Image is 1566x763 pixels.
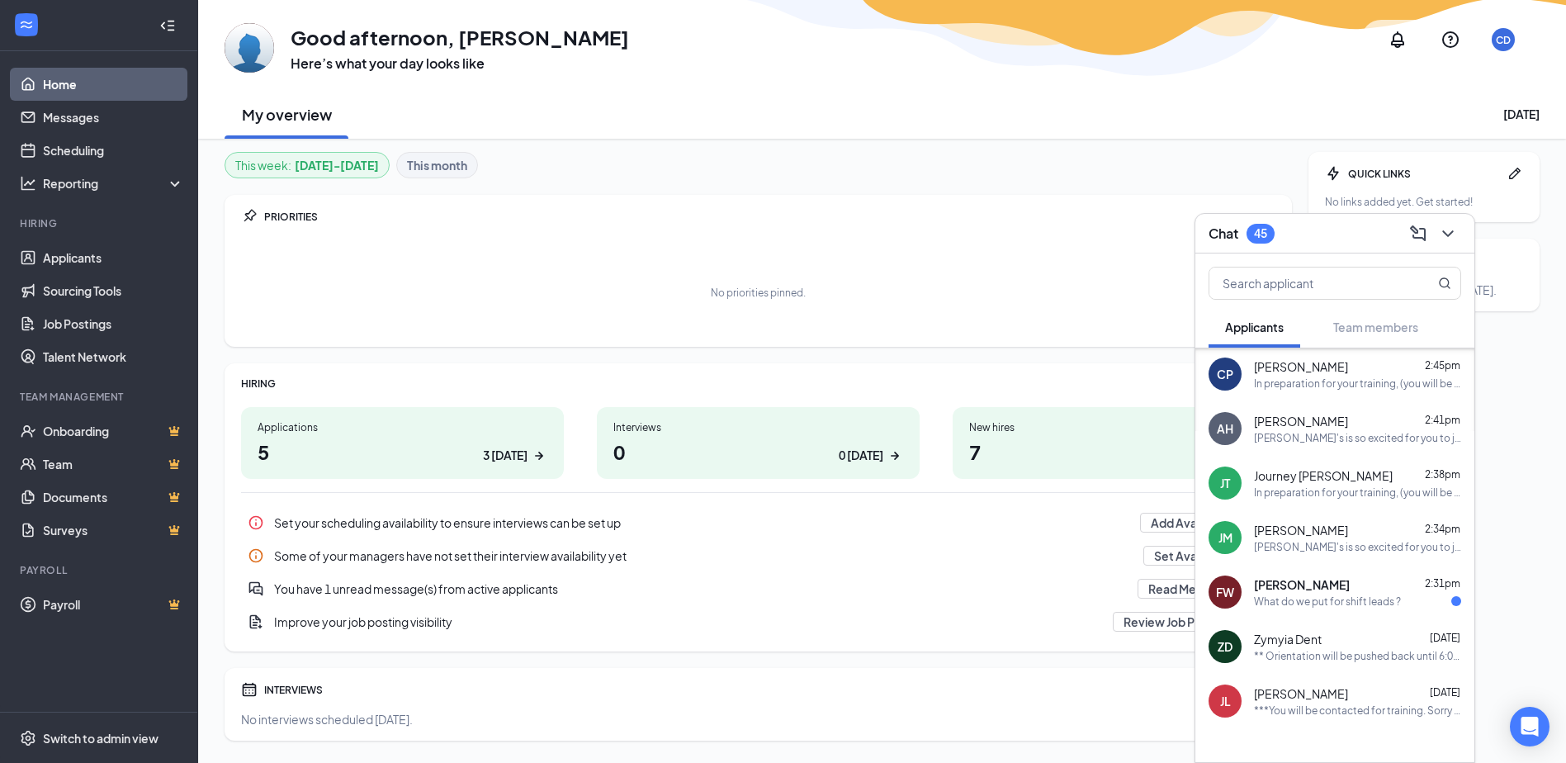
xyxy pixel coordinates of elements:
[43,514,184,547] a: SurveysCrown
[43,730,158,746] div: Switch to admin view
[1388,30,1408,50] svg: Notifications
[43,415,184,448] a: OnboardingCrown
[235,156,379,174] div: This week :
[43,340,184,373] a: Talent Network
[18,17,35,33] svg: WorkstreamLogo
[1217,366,1233,382] div: CP
[1405,220,1431,247] button: ComposeMessage
[43,588,184,621] a: PayrollCrown
[483,447,528,464] div: 3 [DATE]
[43,134,184,167] a: Scheduling
[531,448,547,464] svg: ArrowRight
[1507,165,1523,182] svg: Pen
[1425,359,1460,372] span: 2:45pm
[839,447,883,464] div: 0 [DATE]
[613,438,903,466] h1: 0
[1254,358,1348,375] span: [PERSON_NAME]
[887,448,903,464] svg: ArrowRight
[241,506,1275,539] a: InfoSet your scheduling availability to ensure interviews can be set upAdd AvailabilityPin
[241,711,1275,727] div: No interviews scheduled [DATE].
[264,210,1275,224] div: PRIORITIES
[597,407,920,479] a: Interviews00 [DATE]ArrowRight
[20,175,36,192] svg: Analysis
[1254,631,1322,647] span: Zymyia Dent
[1430,686,1460,699] span: [DATE]
[1225,320,1284,334] span: Applicants
[20,563,181,577] div: Payroll
[241,407,564,479] a: Applications53 [DATE]ArrowRight
[1209,268,1405,299] input: Search applicant
[1254,649,1461,663] div: ** Orientation will be pushed back until 6:00 pm [DATE]. Please confirm that you will be able to ...
[1113,612,1246,632] button: Review Job Postings
[1254,486,1461,500] div: In preparation for your training, (you will be contacted separately with a day and time to attend...
[1325,165,1341,182] svg: Bolt
[1348,167,1500,181] div: QUICK LINKS
[1441,30,1460,50] svg: QuestionInfo
[1254,576,1350,593] span: [PERSON_NAME]
[43,481,184,514] a: DocumentsCrown
[241,539,1275,572] a: InfoSome of your managers have not set their interview availability yetSet AvailabilityPin
[969,438,1259,466] h1: 7
[274,614,1103,630] div: Improve your job posting visibility
[241,539,1275,572] div: Some of your managers have not set their interview availability yet
[1216,584,1234,600] div: FW
[1425,577,1460,590] span: 2:31pm
[1254,595,1401,609] div: What do we put for shift leads ?
[242,104,332,125] h2: My overview
[1254,704,1461,718] div: ***You will be contacted for training. Sorry about that!
[1217,420,1233,437] div: AH
[20,216,181,230] div: Hiring
[43,307,184,340] a: Job Postings
[1254,377,1461,391] div: In preparation for your training, (you will be contacted separately with a day and time to attend...
[241,506,1275,539] div: Set your scheduling availability to ensure interviews can be set up
[1430,632,1460,644] span: [DATE]
[241,377,1275,391] div: HIRING
[20,390,181,404] div: Team Management
[1325,195,1523,209] div: No links added yet. Get started!
[20,730,36,746] svg: Settings
[159,17,176,34] svg: Collapse
[1510,707,1549,746] div: Open Intercom Messenger
[1254,522,1348,538] span: [PERSON_NAME]
[291,23,629,51] h1: Good afternoon, [PERSON_NAME]
[225,23,274,73] img: Candace Davies
[43,175,185,192] div: Reporting
[248,581,264,597] svg: DoubleChatActive
[953,407,1275,479] a: New hires77 [DATE]ArrowRight
[1209,225,1238,243] h3: Chat
[43,274,184,307] a: Sourcing Tools
[258,438,547,466] h1: 5
[1254,467,1393,484] span: Journey [PERSON_NAME]
[969,420,1259,434] div: New hires
[1438,277,1451,290] svg: MagnifyingGlass
[248,547,264,564] svg: Info
[1218,638,1232,655] div: ZD
[241,208,258,225] svg: Pin
[1140,513,1246,533] button: Add Availability
[241,605,1275,638] a: DocumentAddImprove your job posting visibilityReview Job PostingsPin
[43,68,184,101] a: Home
[1254,540,1461,554] div: [PERSON_NAME]'s is so excited for you to join our team! Do you know anyone else who might be inte...
[274,581,1128,597] div: You have 1 unread message(s) from active applicants
[711,286,806,300] div: No priorities pinned.
[1496,33,1511,47] div: CD
[241,681,258,698] svg: Calendar
[1220,693,1231,709] div: JL
[1408,224,1428,244] svg: ComposeMessage
[43,101,184,134] a: Messages
[264,683,1275,697] div: INTERVIEWS
[1138,579,1246,599] button: Read Messages
[1143,546,1246,566] button: Set Availability
[43,448,184,481] a: TeamCrown
[1254,413,1348,429] span: [PERSON_NAME]
[1218,529,1232,546] div: JM
[291,54,629,73] h3: Here’s what your day looks like
[241,572,1275,605] div: You have 1 unread message(s) from active applicants
[1438,224,1458,244] svg: ChevronDown
[248,514,264,531] svg: Info
[248,614,264,630] svg: DocumentAdd
[1220,475,1230,491] div: JT
[258,420,547,434] div: Applications
[1435,220,1461,247] button: ChevronDown
[613,420,903,434] div: Interviews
